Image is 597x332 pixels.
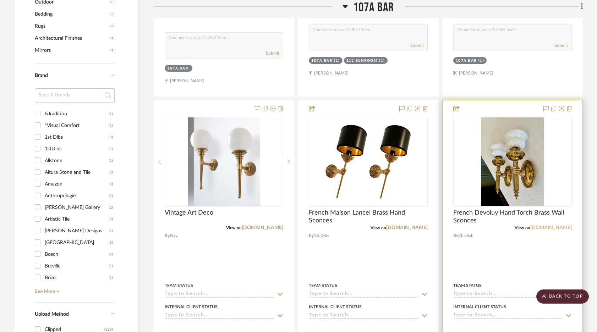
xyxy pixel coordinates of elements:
[309,312,419,319] input: Type to Search…
[109,272,113,283] div: (1)
[45,155,109,166] div: Allstone
[33,283,115,295] a: See More +
[45,120,109,131] div: *Visual Comfort
[530,225,572,230] a: [DOMAIN_NAME]
[109,260,113,272] div: (1)
[109,178,113,190] div: (3)
[554,42,568,49] button: Submit
[109,202,113,213] div: (2)
[109,225,113,237] div: (1)
[167,66,188,71] div: 107A Bar
[346,58,378,63] div: 111 Sunroom
[170,232,177,239] span: Etsy
[35,312,69,317] span: Upload Method
[110,9,115,20] span: (2)
[314,232,329,239] span: 1st Dibs
[109,167,113,178] div: (3)
[165,209,213,217] span: Vintage Art Deco
[165,304,218,310] div: Internal Client Status
[478,58,484,63] div: (1)
[35,73,48,78] span: Brand
[45,237,109,248] div: [GEOGRAPHIC_DATA]
[453,304,506,310] div: Internal Client Status
[165,291,275,298] input: Type to Search…
[165,312,275,319] input: Type to Search…
[45,202,109,213] div: [PERSON_NAME] Gallery
[35,8,109,20] span: Bedding
[45,249,109,260] div: Bosch
[456,58,477,63] div: 107A Bar
[45,190,109,201] div: Anthropologie
[515,226,530,230] span: View on
[410,42,424,49] button: Submit
[45,225,109,237] div: [PERSON_NAME] Designs
[458,232,473,239] span: Chairish
[109,132,113,143] div: (3)
[188,117,260,206] img: Vintage Art Deco
[334,58,340,63] div: (1)
[110,45,115,56] span: (1)
[165,282,193,289] div: Team Status
[266,50,279,56] button: Submit
[324,117,412,206] img: French Maison Lancel Brass Hand Sconces
[45,214,109,225] div: Artistic Tile
[109,190,113,201] div: (1)
[45,272,109,283] div: Brizo
[45,143,109,155] div: 1stDibs
[379,58,385,63] div: (1)
[109,214,113,225] div: (3)
[35,20,109,32] span: Rugs
[536,289,589,304] scroll-to-top-button: BACK TO TOP
[35,44,109,56] span: Mirrors
[45,260,109,272] div: Breville
[454,117,571,206] div: 0
[109,143,113,155] div: (1)
[453,291,563,298] input: Type to Search…
[109,108,113,120] div: (1)
[110,21,115,32] span: (2)
[45,167,109,178] div: Altura Stone and Tile
[45,108,109,120] div: &Tradition
[309,232,314,239] span: By
[35,88,115,103] input: Search Brands
[242,225,283,230] a: [DOMAIN_NAME]
[45,132,109,143] div: 1st Dibs
[110,33,115,44] span: (1)
[109,237,113,248] div: (3)
[35,32,109,44] span: Architectural Finishes
[309,282,337,289] div: Team Status
[453,232,458,239] span: By
[109,120,113,131] div: (1)
[45,178,109,190] div: Amazon
[226,226,242,230] span: View on
[468,117,557,206] img: French Devoluy Hand Torch Brass Wall Sconces
[309,291,419,298] input: Type to Search…
[386,225,428,230] a: [DOMAIN_NAME]
[453,312,563,319] input: Type to Search…
[371,226,386,230] span: View on
[453,282,482,289] div: Team Status
[109,155,113,166] div: (1)
[309,304,362,310] div: Internal Client Status
[453,209,572,225] span: French Devoluy Hand Torch Brass Wall Sconces
[109,249,113,260] div: (2)
[165,232,170,239] span: By
[309,209,427,225] span: French Maison Lancel Brass Hand Sconces
[311,58,332,63] div: 107A Bar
